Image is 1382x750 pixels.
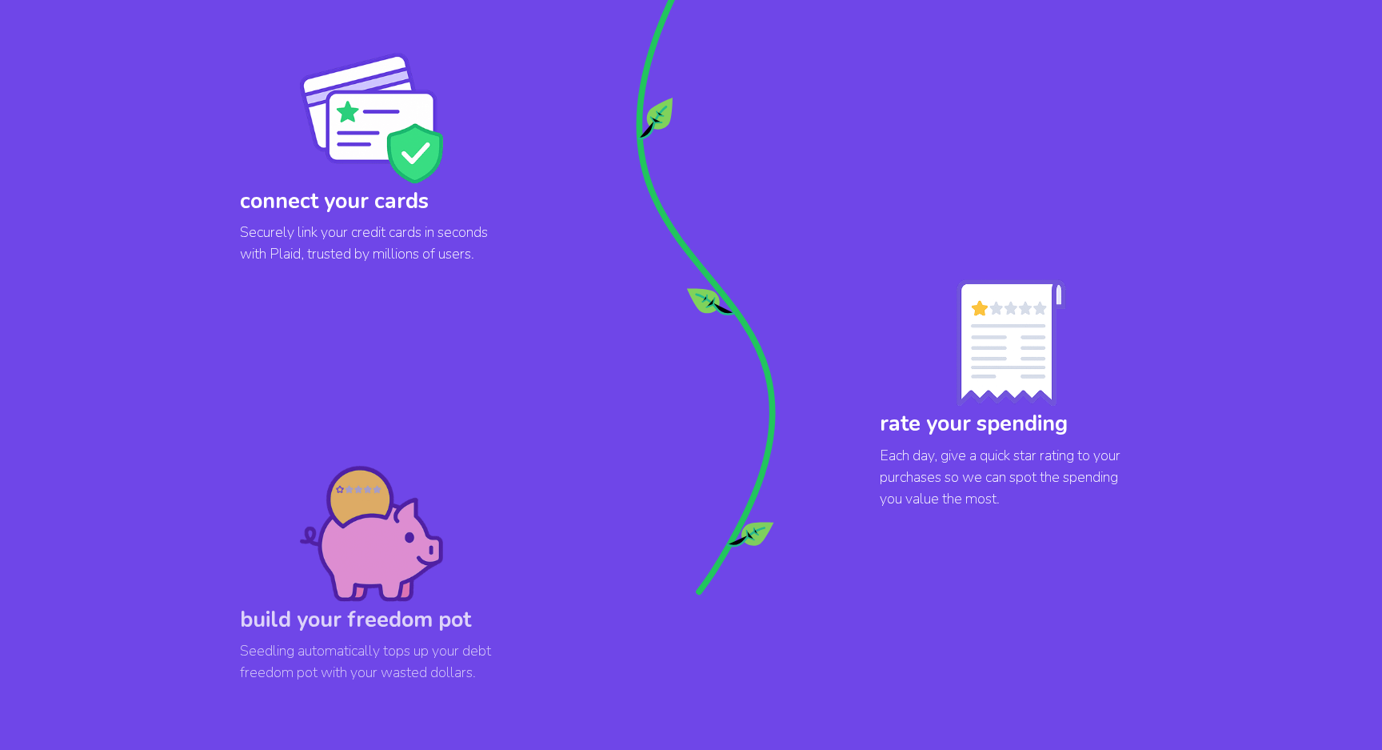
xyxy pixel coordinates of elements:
img: image [957,279,1066,406]
p: Seedling automatically tops up your debt freedom pot with your wasted dollars. [240,640,502,684]
h4: build your freedom pot [240,607,502,632]
p: Each day, give a quick star rating to your purchases so we can spot the spending you value the most. [880,445,1142,510]
h4: rate your spending [880,411,1142,437]
p: Securely link your credit cards in seconds with Plaid, trusted by millions of users. [240,222,502,265]
img: image [300,465,443,601]
h4: connect your cards [240,189,502,215]
img: image [300,53,443,183]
